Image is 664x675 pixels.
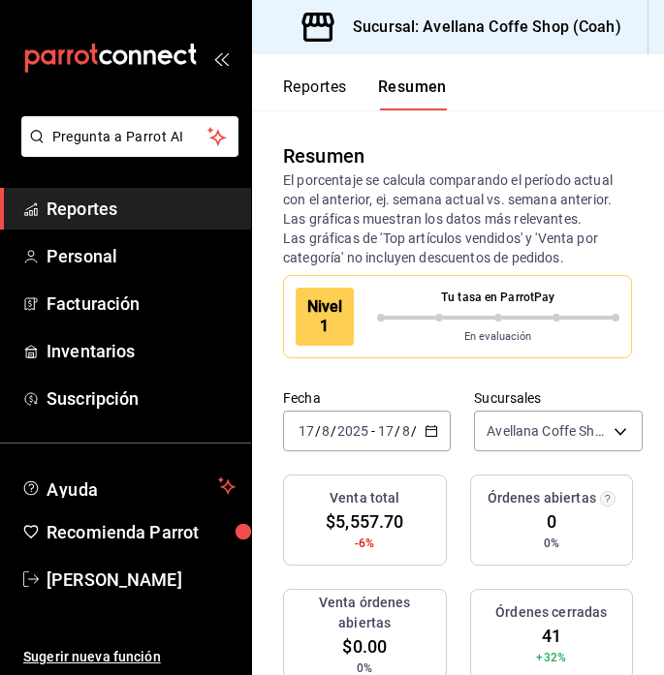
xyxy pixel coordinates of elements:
span: Suscripción [47,385,236,412]
p: En evaluación [377,329,620,346]
span: Sugerir nueva función [23,647,236,667]
span: 0 [547,508,556,535]
span: Facturación [47,291,236,317]
button: Resumen [378,77,447,110]
span: [PERSON_NAME] [47,567,236,593]
span: / [315,423,321,439]
p: Tu tasa en ParrotPay [377,289,620,306]
span: / [411,423,417,439]
label: Fecha [283,391,451,405]
button: Reportes [283,77,347,110]
span: +32% [536,649,566,666]
span: 0% [544,535,559,552]
span: Pregunta a Parrot AI [52,127,208,147]
span: Recomienda Parrot [47,519,236,545]
button: open_drawer_menu [213,50,229,66]
h3: Venta total [330,488,399,508]
p: El porcentaje se calcula comparando el período actual con el anterior, ej. semana actual vs. sema... [283,170,633,267]
input: ---- [336,423,369,439]
div: navigation tabs [283,77,447,110]
span: Personal [47,243,236,269]
span: $5,557.70 [326,508,403,535]
span: $0.00 [342,633,387,660]
input: -- [298,423,315,439]
h3: Venta órdenes abiertas [292,593,438,633]
a: Pregunta a Parrot AI [14,140,238,161]
label: Sucursales [474,391,642,405]
span: Inventarios [47,338,236,364]
div: Nivel 1 [296,288,354,346]
h3: Órdenes abiertas [488,488,596,508]
input: -- [321,423,331,439]
span: - [371,423,375,439]
span: Avellana Coffe Shop (Coah) [487,421,606,441]
input: -- [401,423,411,439]
span: / [395,423,400,439]
span: / [331,423,336,439]
span: Ayuda [47,475,210,498]
span: Reportes [47,196,236,222]
h3: Sucursal: Avellana Coffe Shop (Coah) [337,15,621,39]
span: -6% [355,535,374,552]
input: -- [377,423,395,439]
div: Resumen [283,141,364,170]
span: 41 [542,623,561,649]
button: Pregunta a Parrot AI [21,116,238,157]
input: ---- [417,423,450,439]
h3: Órdenes cerradas [495,602,607,623]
